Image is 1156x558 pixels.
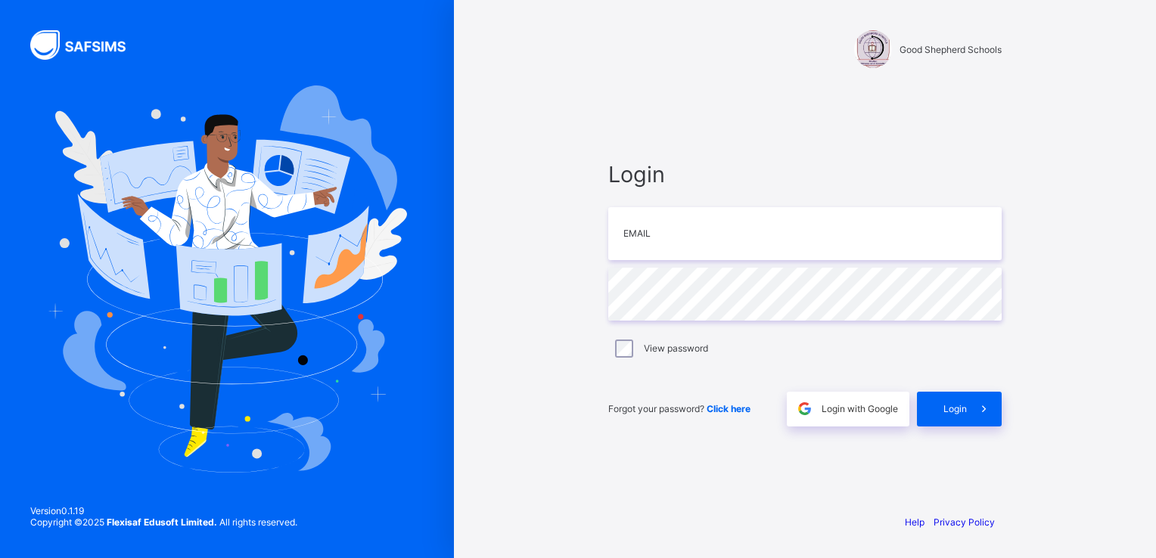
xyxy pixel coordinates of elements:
strong: Flexisaf Edusoft Limited. [107,516,217,528]
img: google.396cfc9801f0270233282035f929180a.svg [796,400,813,417]
a: Help [905,516,924,528]
img: Hero Image [47,85,407,473]
span: Version 0.1.19 [30,505,297,516]
a: Click here [707,403,750,414]
img: SAFSIMS Logo [30,30,144,60]
span: Login [943,403,967,414]
span: Good Shepherd Schools [900,44,1002,55]
span: Login [608,161,1002,188]
span: Copyright © 2025 All rights reserved. [30,516,297,528]
label: View password [644,343,708,354]
span: Login with Google [822,403,898,414]
a: Privacy Policy [934,516,995,528]
span: Forgot your password? [608,403,750,414]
